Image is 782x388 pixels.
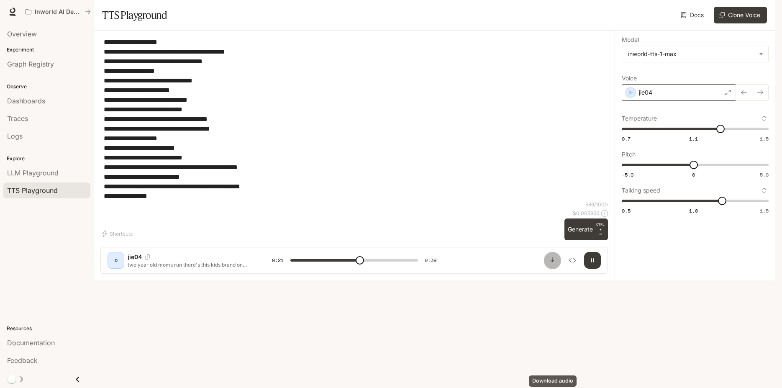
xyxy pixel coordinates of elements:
[272,256,284,265] span: 0:21
[102,7,167,23] h1: TTS Playground
[596,222,605,237] p: ⏎
[529,375,577,387] div: Download audio
[622,152,636,157] p: Pitch
[714,7,767,23] button: Clone Voice
[22,3,95,20] button: All workspaces
[128,261,252,268] p: two year old moms run there's this kids brand on TikTok called O Light and they make these educat...
[689,135,698,142] span: 1.1
[760,135,769,142] span: 1.5
[622,46,768,62] div: inworld-tts-1-max
[689,207,698,214] span: 1.0
[622,37,639,43] p: Model
[622,207,631,214] span: 0.5
[544,252,561,269] button: Download audio
[628,50,755,58] div: inworld-tts-1-max
[35,8,82,15] p: Inworld AI Demos
[759,186,769,195] button: Reset to default
[564,218,608,240] button: GenerateCTRL +⏎
[622,171,633,178] span: -5.0
[622,75,637,81] p: Voice
[622,188,660,193] p: Talking speed
[142,254,154,260] button: Copy Voice ID
[759,114,769,123] button: Reset to default
[596,222,605,232] p: CTRL +
[573,210,600,217] p: $ 0.005860
[692,171,695,178] span: 0
[109,254,123,267] div: D
[425,256,436,265] span: 0:39
[100,227,136,240] button: Shortcuts
[622,135,631,142] span: 0.7
[760,171,769,178] span: 5.0
[679,7,707,23] a: Docs
[639,88,652,97] p: jie04
[622,116,657,121] p: Temperature
[760,207,769,214] span: 1.5
[128,253,142,261] p: jie04
[564,252,581,269] button: Inspect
